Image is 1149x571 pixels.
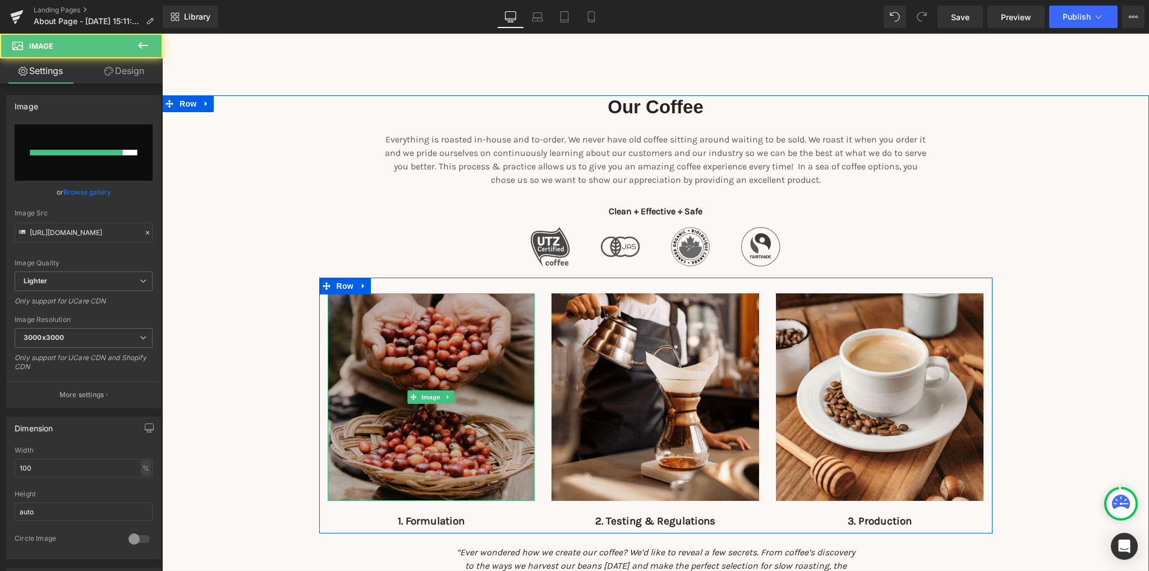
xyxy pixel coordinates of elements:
div: Width [15,446,153,454]
h2: Our Coffee [222,62,766,86]
span: Library [184,12,210,22]
span: Row [172,244,194,261]
b: Lighter [24,277,47,285]
div: or [15,186,153,198]
p: Clean + Effective + Safe [222,171,766,185]
a: New Library [163,6,218,28]
p: 2. Testing & Regulations [389,481,597,495]
a: Preview [987,6,1045,28]
div: % [141,461,151,476]
a: Expand / Collapse [194,244,209,261]
iframe: To enrich screen reader interactions, please activate Accessibility in Grammarly extension settings [162,34,1149,571]
span: “Ever wondered how we create our coffee? We’d like to reveal a few secrets. From coffee’s discove... [295,513,693,551]
p: 1. Formulation [166,481,373,495]
button: More [1122,6,1145,28]
p: 3. Production [614,481,821,495]
b: 3000x3000 [24,333,64,342]
span: Image [29,42,53,50]
button: More settings [7,381,160,408]
span: Row [15,62,37,79]
div: Image Src [15,209,153,217]
button: Redo [911,6,933,28]
div: Dimension [15,417,53,433]
a: Mobile [578,6,605,28]
a: Expand / Collapse [37,62,52,79]
a: Tablet [551,6,578,28]
span: Preview [1001,11,1031,23]
div: Circle Image [15,534,117,546]
div: Only support for UCare CDN and Shopify CDN [15,353,153,379]
span: Image [258,357,281,370]
input: Link [15,223,153,242]
input: auto [15,459,153,477]
a: Design [84,58,165,84]
span: Publish [1063,12,1091,21]
div: Image Resolution [15,316,153,324]
p: More settings [59,390,104,400]
span: Save [951,11,969,23]
a: Landing Pages [34,6,163,15]
a: Expand / Collapse [281,357,292,370]
a: Browse gallery [63,182,111,202]
p: Everything is roasted in-house and to-order. We never have old coffee sitting around waiting to b... [222,99,766,153]
a: Desktop [497,6,524,28]
input: auto [15,503,153,521]
div: Height [15,490,153,498]
div: Only support for UCare CDN [15,297,153,313]
button: Undo [884,6,906,28]
a: Laptop [524,6,551,28]
div: Image Quality [15,259,153,267]
div: Image [15,95,38,111]
button: Publish [1049,6,1118,28]
div: Open Intercom Messenger [1111,533,1138,560]
span: About Page - [DATE] 15:11:29 [34,17,141,26]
